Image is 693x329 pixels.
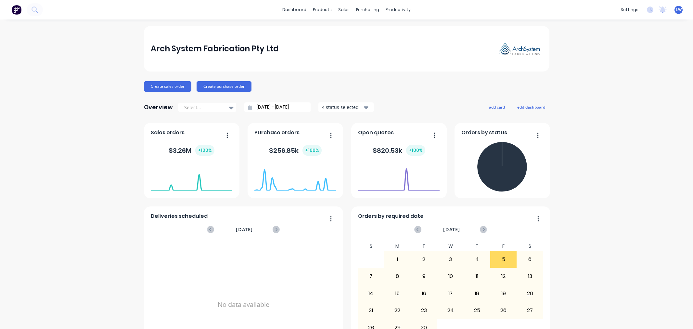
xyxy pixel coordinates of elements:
div: Arch System Fabrication Pty Ltd [151,42,279,55]
div: sales [335,5,353,15]
div: Overview [144,101,173,114]
button: add card [485,103,509,111]
img: Factory [12,5,21,15]
div: + 100 % [195,145,214,156]
div: 4 [464,251,490,268]
span: LW [676,7,682,13]
div: T [411,242,437,251]
div: $ 256.85k [269,145,322,156]
div: products [310,5,335,15]
div: 16 [411,285,437,302]
button: Create sales order [144,81,191,92]
div: T [464,242,490,251]
div: purchasing [353,5,382,15]
span: Open quotes [358,129,394,137]
span: Purchase orders [254,129,300,137]
span: Orders by required date [358,212,424,220]
div: 13 [517,268,543,284]
button: 4 status selected [318,102,374,112]
div: S [517,242,543,251]
div: M [384,242,411,251]
div: + 100 % [302,145,322,156]
div: 12 [491,268,517,284]
div: 9 [411,268,437,284]
div: 3 [438,251,464,268]
div: W [437,242,464,251]
div: 24 [438,302,464,319]
div: 21 [358,302,384,319]
div: 4 status selected [322,104,363,111]
div: 26 [491,302,517,319]
div: 1 [385,251,411,268]
span: Orders by status [461,129,507,137]
div: 8 [385,268,411,284]
div: 6 [517,251,543,268]
div: + 100 % [406,145,425,156]
button: Create purchase order [197,81,251,92]
div: $ 820.53k [373,145,425,156]
div: 15 [385,285,411,302]
div: F [490,242,517,251]
div: 10 [438,268,464,284]
div: S [358,242,384,251]
div: 2 [411,251,437,268]
button: edit dashboard [513,103,549,111]
div: productivity [382,5,414,15]
div: 20 [517,285,543,302]
div: 18 [464,285,490,302]
div: 22 [385,302,411,319]
div: settings [617,5,642,15]
span: [DATE] [443,226,460,233]
div: 17 [438,285,464,302]
a: dashboard [279,5,310,15]
div: $ 3.26M [169,145,214,156]
img: Arch System Fabrication Pty Ltd [497,40,542,58]
div: 23 [411,302,437,319]
span: Sales orders [151,129,185,137]
div: 25 [464,302,490,319]
div: 5 [491,251,517,268]
div: 11 [464,268,490,284]
div: 14 [358,285,384,302]
div: 7 [358,268,384,284]
span: [DATE] [236,226,253,233]
div: 27 [517,302,543,319]
div: 19 [491,285,517,302]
